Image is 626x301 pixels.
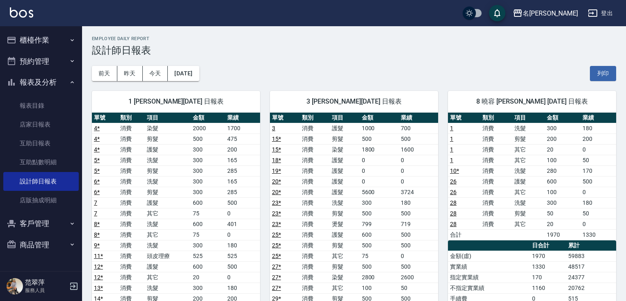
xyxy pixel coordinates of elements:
a: 7 [94,199,97,206]
a: 1 [450,125,453,131]
td: 50 [399,283,438,293]
img: Person [7,278,23,294]
td: 燙髮 [330,219,360,229]
td: 1330 [530,261,566,272]
td: 護髮 [330,187,360,197]
td: 200 [580,134,616,144]
td: 剪髮 [145,134,191,144]
td: 洗髮 [512,123,545,134]
td: 1700 [225,123,260,134]
td: 護髮 [330,176,360,187]
td: 180 [580,197,616,208]
td: 合計 [448,229,480,240]
td: 300 [360,197,399,208]
a: 7 [94,210,97,217]
td: 165 [225,155,260,165]
td: 500 [360,261,399,272]
th: 單號 [448,113,480,123]
td: 180 [225,283,260,293]
td: 護髮 [512,176,545,187]
td: 50 [580,208,616,219]
td: 1970 [545,229,580,240]
td: 500 [399,208,438,219]
td: 消費 [300,165,330,176]
td: 500 [399,261,438,272]
td: 洗髮 [512,197,545,208]
td: 0 [360,155,399,165]
td: 2000 [191,123,226,134]
td: 0 [399,251,438,261]
td: 0 [225,208,260,219]
td: 300 [191,187,226,197]
td: 500 [360,208,399,219]
td: 500 [399,229,438,240]
td: 消費 [118,240,144,251]
td: 消費 [480,197,513,208]
td: 剪髮 [330,240,360,251]
td: 0 [399,165,438,176]
td: 剪髮 [330,261,360,272]
td: 護髮 [145,261,191,272]
td: 消費 [480,187,513,197]
td: 其它 [330,251,360,261]
td: 消費 [480,176,513,187]
td: 洗髮 [145,283,191,293]
td: 0 [399,155,438,165]
td: 消費 [480,208,513,219]
td: 染髮 [330,272,360,283]
td: 0 [580,144,616,155]
td: 護髮 [330,155,360,165]
button: 名[PERSON_NAME] [509,5,581,22]
td: 染髮 [145,123,191,134]
td: 20 [545,144,580,155]
td: 0 [360,176,399,187]
td: 500 [360,240,399,251]
td: 285 [225,165,260,176]
td: 0 [399,176,438,187]
th: 日合計 [530,240,566,251]
th: 類別 [118,113,144,123]
td: 24377 [566,272,616,283]
td: 170 [530,272,566,283]
a: 1 [450,136,453,142]
a: 26 [450,178,457,185]
td: 洗髮 [512,165,545,176]
th: 金額 [191,113,226,123]
table: a dense table [448,113,616,240]
td: 剪髮 [330,134,360,144]
td: 消費 [480,134,513,144]
img: Logo [10,7,33,18]
th: 業績 [580,113,616,123]
td: 0 [580,187,616,197]
td: 指定實業績 [448,272,530,283]
td: 消費 [300,219,330,229]
button: 櫃檯作業 [3,29,79,51]
th: 單號 [92,113,118,123]
button: 登出 [585,6,616,21]
td: 消費 [300,176,330,187]
td: 0 [225,229,260,240]
td: 285 [225,187,260,197]
td: 799 [360,219,399,229]
td: 消費 [118,155,144,165]
h2: Employee Daily Report [92,36,616,41]
td: 1970 [530,251,566,261]
td: 50 [580,155,616,165]
td: 消費 [118,165,144,176]
td: 600 [191,197,226,208]
td: 消費 [480,155,513,165]
button: 預約管理 [3,51,79,72]
td: 2600 [399,272,438,283]
button: save [489,5,505,21]
td: 719 [399,219,438,229]
button: 前天 [92,66,117,81]
td: 525 [225,251,260,261]
td: 2800 [360,272,399,283]
td: 消費 [300,229,330,240]
td: 48517 [566,261,616,272]
td: 700 [399,123,438,134]
td: 消費 [118,283,144,293]
td: 3724 [399,187,438,197]
td: 洗髮 [330,197,360,208]
td: 護髮 [145,144,191,155]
